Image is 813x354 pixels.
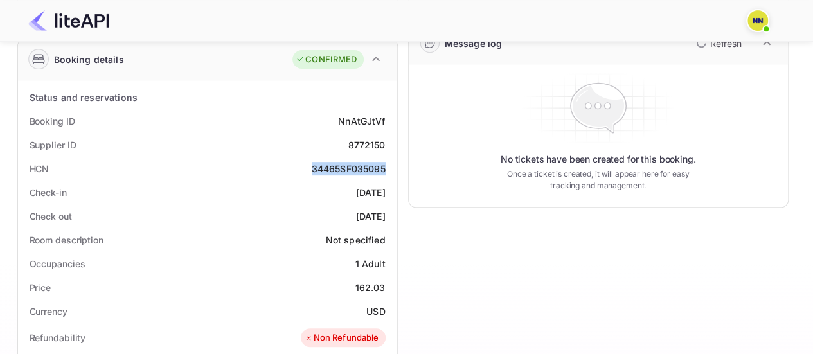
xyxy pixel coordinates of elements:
div: Booking ID [30,114,75,128]
div: NnAtGJtVf [338,114,385,128]
div: Price [30,281,51,294]
div: CONFIRMED [296,53,357,66]
div: Booking details [54,53,124,66]
div: Supplier ID [30,138,76,152]
div: Status and reservations [30,91,138,104]
button: Refresh [688,33,747,53]
div: Check-in [30,186,67,199]
div: Check out [30,209,72,223]
p: Once a ticket is created, it will appear here for easy tracking and management. [497,168,700,191]
p: Refresh [710,37,742,50]
div: Not specified [326,233,386,247]
div: Refundability [30,331,86,344]
div: 162.03 [355,281,386,294]
div: 8772150 [348,138,385,152]
div: USD [366,305,385,318]
div: Message log [445,37,503,50]
div: 34465SF035095 [312,162,386,175]
div: Room description [30,233,103,247]
div: Non Refundable [304,332,379,344]
div: HCN [30,162,49,175]
div: Currency [30,305,67,318]
img: N/A N/A [747,10,768,31]
div: 1 Adult [355,257,385,270]
div: [DATE] [356,186,386,199]
p: No tickets have been created for this booking. [501,153,696,166]
img: LiteAPI Logo [28,10,109,31]
div: [DATE] [356,209,386,223]
div: Occupancies [30,257,85,270]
